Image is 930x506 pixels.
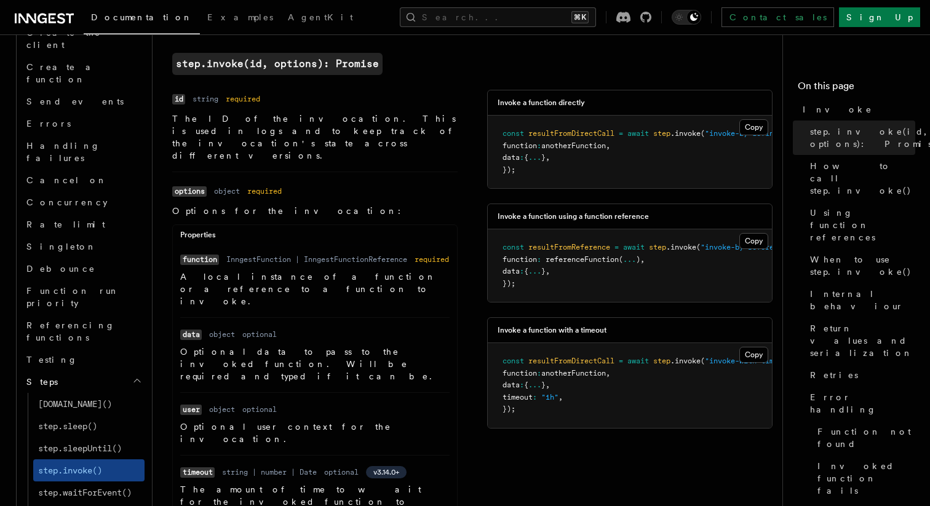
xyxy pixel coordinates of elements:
[670,129,701,138] span: .invoke
[627,357,649,365] span: await
[798,79,915,98] h4: On this page
[546,381,550,389] span: ,
[503,357,524,365] span: const
[839,7,920,27] a: Sign Up
[528,153,541,162] span: ...
[38,488,132,497] span: step.waitForEvent()
[537,141,541,150] span: :
[26,197,108,207] span: Concurrency
[813,421,915,455] a: Function not found
[503,153,520,162] span: data
[520,381,524,389] span: :
[33,459,145,481] a: step.invoke()
[503,369,537,378] span: function
[805,121,915,155] a: step.invoke(id, options): Promise
[546,267,550,275] span: ,
[22,135,145,169] a: Handling failures
[22,113,145,135] a: Errors
[813,455,915,502] a: Invoked function fails
[214,186,240,196] dd: object
[666,243,696,251] span: .invoke
[537,369,541,378] span: :
[696,243,701,251] span: (
[26,97,124,106] span: Send events
[207,12,273,22] span: Examples
[38,443,122,453] span: step.sleepUntil()
[524,153,528,162] span: {
[619,357,623,365] span: =
[619,255,623,264] span: (
[180,271,450,307] p: A local instance of a function or a reference to a function to invoke.
[91,12,193,22] span: Documentation
[520,267,524,275] span: :
[503,141,537,150] span: function
[640,255,645,264] span: ,
[172,53,383,75] a: step.invoke(id, options): Promise
[498,98,585,108] h3: Invoke a function directly
[739,347,768,363] button: Copy
[26,219,105,229] span: Rate limit
[22,349,145,371] a: Testing
[528,243,610,251] span: resultFromReference
[810,322,915,359] span: Return values and serialization
[22,56,145,90] a: Create a function
[173,230,457,245] div: Properties
[528,129,614,138] span: resultFromDirectCall
[701,357,705,365] span: (
[627,129,649,138] span: await
[415,255,449,264] dd: required
[606,141,610,150] span: ,
[520,153,524,162] span: :
[810,391,915,416] span: Error handling
[541,141,606,150] span: anotherFunction
[810,160,915,197] span: How to call step.invoke()
[22,213,145,235] a: Rate limit
[84,4,200,34] a: Documentation
[805,248,915,283] a: When to use step.invoke()
[721,7,834,27] a: Contact sales
[503,405,515,413] span: });
[701,243,791,251] span: "invoke-by-reference"
[373,467,399,477] span: v3.14.0+
[528,381,541,389] span: ...
[614,243,619,251] span: =
[541,153,546,162] span: }
[172,94,185,105] code: id
[805,155,915,202] a: How to call step.invoke()
[26,320,115,342] span: Referencing functions
[180,346,450,382] p: Optional data to pass to the invoked function. Will be required and typed if it can be.
[172,113,458,162] p: The ID of the invocation. This is used in logs and to keep track of the invocation's state across...
[798,98,915,121] a: Invoke
[26,119,71,128] span: Errors
[33,481,145,504] a: step.waitForEvent()
[739,233,768,249] button: Copy
[503,381,520,389] span: data
[571,11,589,23] kbd: ⌘K
[26,62,100,84] span: Create a function
[209,330,235,339] dd: object
[672,10,701,25] button: Toggle dark mode
[22,22,145,56] a: Create the client
[226,255,407,264] dd: InngestFunction | InngestFunctionReference
[558,393,563,401] span: ,
[653,357,670,365] span: step
[33,415,145,437] a: step.sleep()
[180,421,450,445] p: Optional user context for the invocation.
[705,129,800,138] span: "invoke-by-definition"
[805,364,915,386] a: Retries
[541,381,546,389] span: }
[623,255,636,264] span: ...
[636,255,640,264] span: )
[247,186,282,196] dd: required
[209,405,235,414] dd: object
[498,325,606,335] h3: Invoke a function with a timeout
[503,255,537,264] span: function
[242,330,277,339] dd: optional
[524,381,528,389] span: {
[503,279,515,288] span: });
[180,330,202,340] code: data
[22,376,58,388] span: Steps
[810,369,858,381] span: Retries
[803,103,872,116] span: Invoke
